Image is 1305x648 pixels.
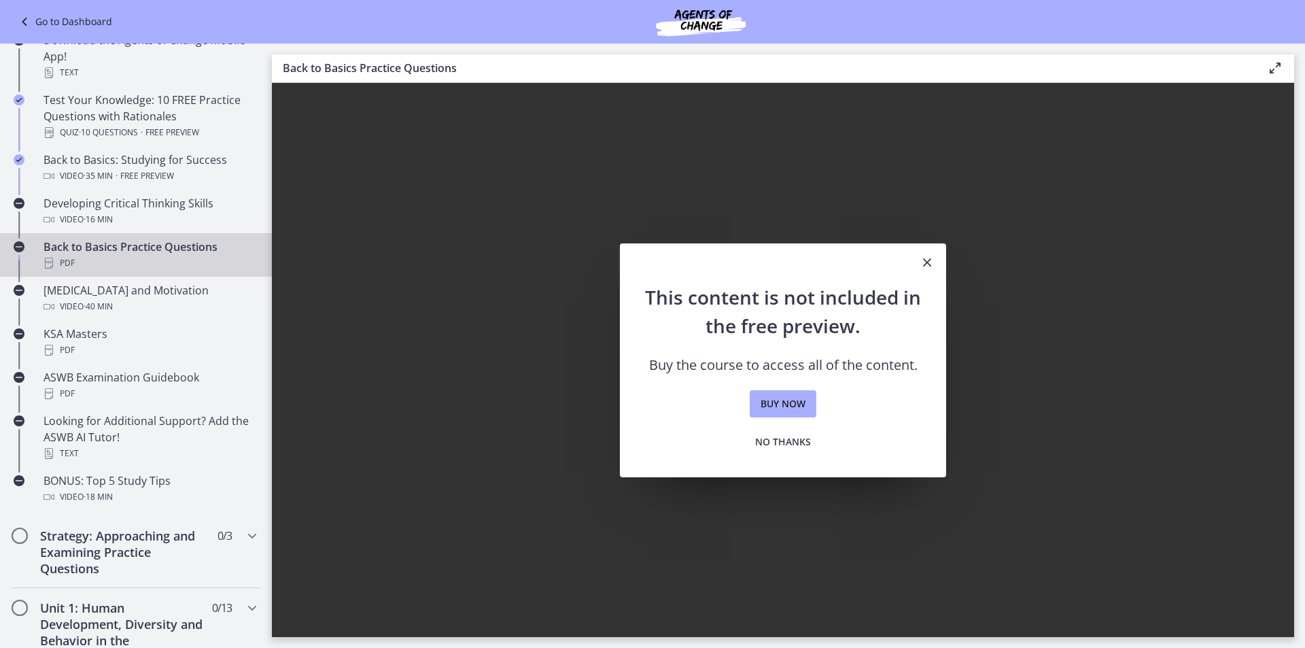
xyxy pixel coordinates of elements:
div: Text [43,65,256,81]
button: No thanks [744,428,822,456]
img: Agents of Change [619,5,782,38]
h3: Back to Basics Practice Questions [283,60,1245,76]
div: PDF [43,255,256,271]
i: Completed [14,95,24,105]
span: · 16 min [84,211,113,228]
div: Back to Basics Practice Questions [43,239,256,271]
i: Completed [14,154,24,165]
div: ASWB Examination Guidebook [43,369,256,402]
span: · 40 min [84,299,113,315]
div: Developing Critical Thinking Skills [43,195,256,228]
span: No thanks [755,434,811,450]
div: PDF [43,386,256,402]
div: Video [43,211,256,228]
div: Text [43,445,256,462]
h2: This content is not included in the free preview. [642,283,924,340]
h2: Strategy: Approaching and Examining Practice Questions [40,528,206,577]
div: BONUS: Top 5 Study Tips [43,473,256,505]
span: · 18 min [84,489,113,505]
span: · 10 Questions [79,124,138,141]
div: Quiz [43,124,256,141]
div: Download the Agents of Change Mobile App! [43,32,256,81]
span: Free preview [145,124,199,141]
span: · 35 min [84,168,113,184]
span: · [141,124,143,141]
div: Test Your Knowledge: 10 FREE Practice Questions with Rationales [43,92,256,141]
button: Close [908,243,946,283]
a: Go to Dashboard [16,14,112,30]
a: Buy now [750,390,816,417]
p: Buy the course to access all of the content. [642,356,924,374]
div: Video [43,489,256,505]
div: PDF [43,342,256,358]
div: Video [43,168,256,184]
div: [MEDICAL_DATA] and Motivation [43,282,256,315]
span: 0 / 13 [212,600,232,616]
span: · [116,168,118,184]
div: Looking for Additional Support? Add the ASWB AI Tutor! [43,413,256,462]
div: Back to Basics: Studying for Success [43,152,256,184]
div: Video [43,299,256,315]
span: Free preview [120,168,174,184]
span: Buy now [761,396,805,412]
div: KSA Masters [43,326,256,358]
span: 0 / 3 [217,528,232,544]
